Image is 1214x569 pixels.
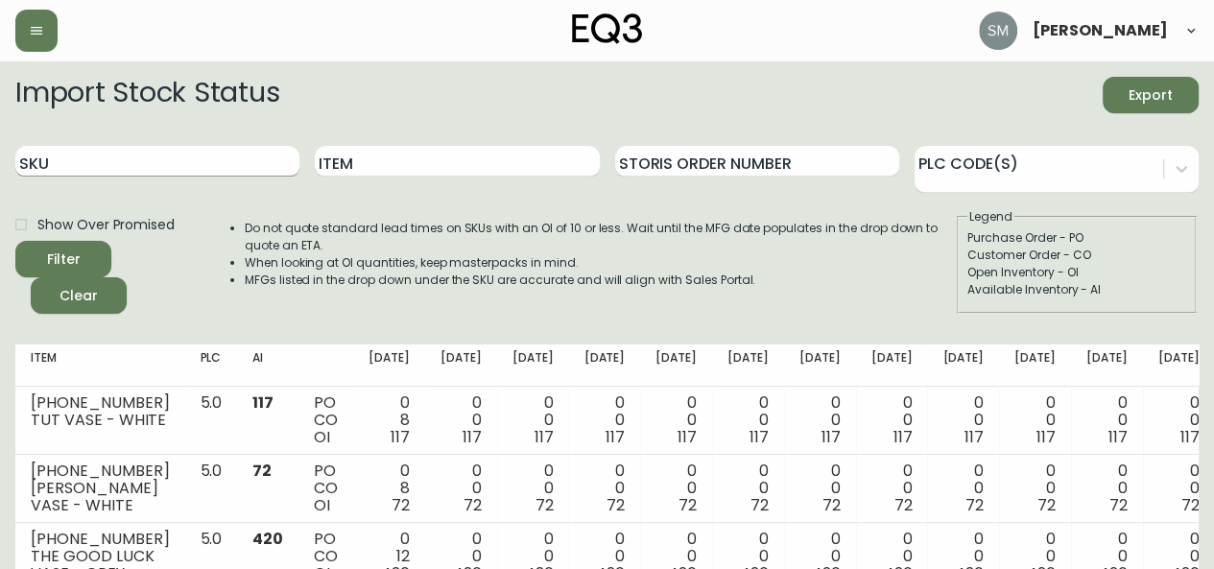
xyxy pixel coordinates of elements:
div: [PHONE_NUMBER] [31,462,169,480]
div: PO CO [314,462,338,514]
span: 72 [1180,494,1199,516]
div: 0 0 [799,462,841,514]
div: PO CO [314,394,338,446]
th: [DATE] [1071,344,1143,387]
span: 72 [822,494,841,516]
img: logo [572,13,643,44]
div: 0 0 [727,394,769,446]
div: 0 0 [1014,462,1056,514]
th: [DATE] [784,344,856,387]
span: 117 [391,426,410,448]
span: 72 [893,494,912,516]
td: 5.0 [184,455,237,523]
span: 117 [606,426,625,448]
th: [DATE] [640,344,712,387]
span: Clear [46,284,111,308]
div: 0 0 [583,394,625,446]
span: 117 [1108,426,1128,448]
span: 72 [1037,494,1056,516]
div: Filter [47,248,81,272]
span: 72 [252,460,272,482]
th: Item [15,344,184,387]
div: [PHONE_NUMBER] [31,531,169,548]
h2: Import Stock Status [15,77,279,113]
div: 0 0 [799,394,841,446]
div: 0 0 [1014,394,1056,446]
span: 72 [392,494,410,516]
span: 117 [750,426,769,448]
span: 72 [607,494,625,516]
div: 0 0 [655,462,697,514]
div: Purchase Order - PO [967,229,1186,247]
div: 0 0 [1086,462,1128,514]
div: 0 8 [369,394,410,446]
th: AI [237,344,298,387]
div: 0 0 [512,394,554,446]
div: 0 0 [655,394,697,446]
th: [DATE] [425,344,497,387]
div: 0 0 [942,394,984,446]
span: 117 [535,426,554,448]
span: 72 [965,494,984,516]
span: 117 [463,426,482,448]
th: PLC [184,344,237,387]
span: 117 [821,426,841,448]
span: 117 [1179,426,1199,448]
div: 0 0 [942,462,984,514]
li: Do not quote standard lead times on SKUs with an OI of 10 or less. Wait until the MFG date popula... [245,220,955,254]
div: [PHONE_NUMBER] [31,394,169,412]
div: TUT VASE - WHITE [31,412,169,429]
td: 5.0 [184,387,237,455]
span: 117 [678,426,697,448]
th: [DATE] [568,344,640,387]
th: [DATE] [712,344,784,387]
div: 0 0 [871,462,913,514]
span: OI [314,426,330,448]
th: [DATE] [999,344,1071,387]
span: 117 [964,426,984,448]
div: [PERSON_NAME] VASE - WHITE [31,480,169,514]
div: 0 0 [583,462,625,514]
div: 0 0 [440,462,482,514]
span: 72 [750,494,769,516]
span: Show Over Promised [37,215,175,235]
span: 117 [252,391,274,414]
div: Available Inventory - AI [967,281,1186,298]
button: Clear [31,277,127,314]
button: Export [1103,77,1199,113]
div: 0 0 [512,462,554,514]
legend: Legend [967,208,1014,225]
div: 0 0 [440,394,482,446]
span: [PERSON_NAME] [1033,23,1168,38]
div: Open Inventory - OI [967,264,1186,281]
th: [DATE] [856,344,928,387]
button: Filter [15,241,111,277]
div: 0 8 [369,462,410,514]
span: 420 [252,528,283,550]
li: MFGs listed in the drop down under the SKU are accurate and will align with Sales Portal. [245,272,955,289]
span: 72 [678,494,697,516]
th: [DATE] [353,344,425,387]
div: 0 0 [727,462,769,514]
span: 72 [464,494,482,516]
div: Customer Order - CO [967,247,1186,264]
th: [DATE] [927,344,999,387]
span: 117 [1036,426,1056,448]
div: 0 0 [1158,462,1200,514]
img: 5baa0ca04850d275da408b8f6b98bad5 [979,12,1017,50]
li: When looking at OI quantities, keep masterpacks in mind. [245,254,955,272]
th: [DATE] [497,344,569,387]
span: OI [314,494,330,516]
span: 72 [1109,494,1128,516]
span: Export [1118,83,1183,107]
span: 117 [893,426,912,448]
span: 72 [536,494,554,516]
div: 0 0 [1158,394,1200,446]
div: 0 0 [871,394,913,446]
div: 0 0 [1086,394,1128,446]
